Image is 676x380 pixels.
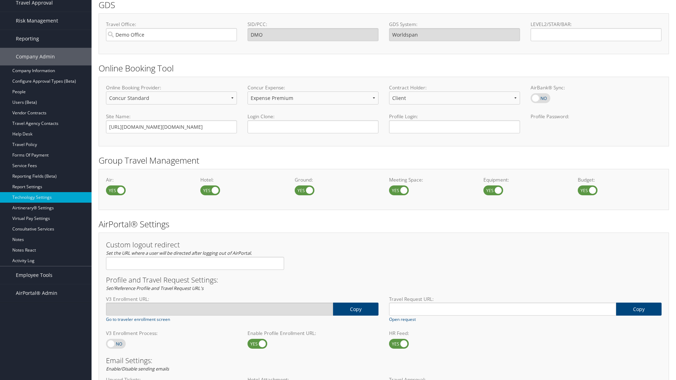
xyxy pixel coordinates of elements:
label: Air: [106,176,190,183]
a: Go to traveler enrollment screen [106,316,170,323]
span: AirPortal® Admin [16,284,57,302]
label: SID/PCC: [248,21,378,28]
h3: Profile and Travel Request Settings: [106,277,662,284]
em: Set/Reference Profile and Travel Request URL's [106,285,204,291]
label: Hotel: [200,176,284,183]
label: HR Feed: [389,330,520,337]
h2: Online Booking Tool [99,62,669,74]
span: Risk Management [16,12,58,30]
label: Budget: [578,176,662,183]
label: Concur Expense: [248,84,378,91]
label: Travel Request URL: [389,296,662,303]
em: Enable/Disable sending emails [106,366,169,372]
span: Reporting [16,30,39,47]
label: Travel Office: [106,21,237,28]
label: Profile Login: [389,113,520,133]
input: Profile Login: [389,120,520,133]
label: AirBank® Sync: [531,84,662,91]
label: Enable Profile Enrollment URL: [248,330,378,337]
label: Profile Password: [531,113,662,133]
em: Set the URL where a user will be directed after logging out of AirPortal. [106,250,252,256]
a: copy [333,303,378,316]
h2: AirPortal® Settings [99,218,669,230]
h2: Group Travel Management [99,154,669,166]
label: V3 Enrollment URL: [106,296,378,303]
label: Login Clone: [248,113,378,120]
label: AirBank® Sync [531,93,550,103]
span: Company Admin [16,48,55,65]
label: GDS System: [389,21,520,28]
label: Online Booking Provider: [106,84,237,91]
h3: Custom logout redirect [106,241,284,248]
a: Open request [389,316,416,323]
a: copy [616,303,662,316]
label: Ground: [295,176,378,183]
label: Meeting Space: [389,176,473,183]
label: Equipment: [483,176,567,183]
label: Contract Holder: [389,84,520,91]
span: Employee Tools [16,266,52,284]
label: V3 Enrollment Process: [106,330,237,337]
label: Site Name: [106,113,237,120]
h3: Email Settings: [106,357,662,364]
label: LEVEL2/STAR/BAR: [531,21,662,28]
